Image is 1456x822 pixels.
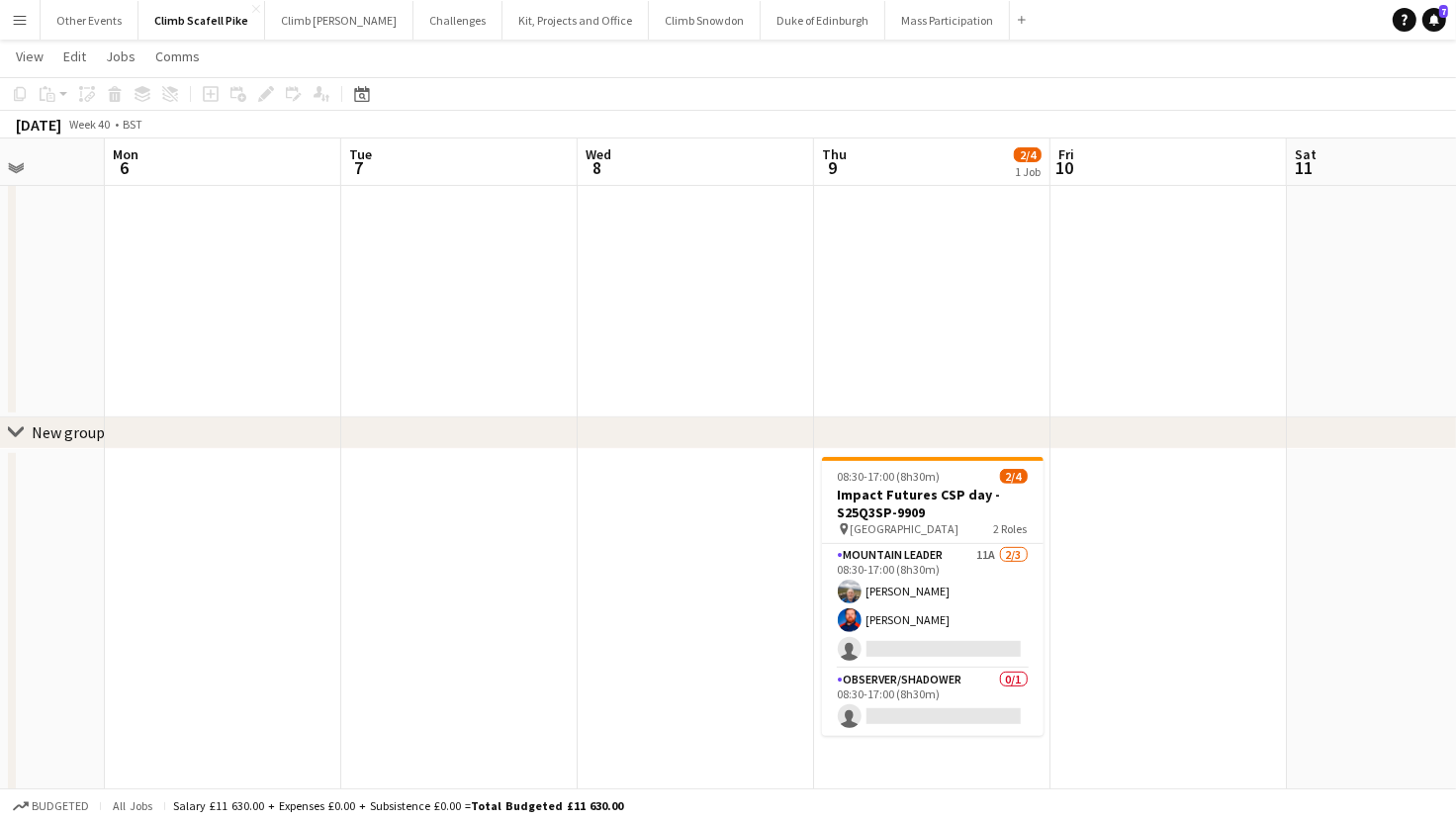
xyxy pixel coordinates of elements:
button: Budgeted [10,795,92,817]
span: Wed [586,145,611,163]
span: Tue [349,145,372,163]
a: Jobs [98,44,143,69]
button: Climb Scafell Pike [138,1,265,40]
span: Mon [113,145,138,163]
button: Climb [PERSON_NAME] [265,1,413,40]
span: 2/4 [1014,147,1042,162]
div: New group [32,422,105,442]
span: Total Budgeted £11 630.00 [471,798,623,813]
span: Week 40 [65,117,115,132]
button: Duke of Edinburgh [761,1,885,40]
span: 6 [110,156,138,179]
h3: Impact Futures CSP day - S25Q3SP-9909 [822,486,1044,521]
span: Comms [155,47,200,65]
button: Kit, Projects and Office [502,1,649,40]
button: Other Events [41,1,138,40]
span: 8 [583,156,611,179]
app-card-role: Mountain Leader11A2/308:30-17:00 (8h30m)[PERSON_NAME][PERSON_NAME] [822,544,1044,669]
app-card-role: Observer/Shadower0/108:30-17:00 (8h30m) [822,669,1044,736]
span: 08:30-17:00 (8h30m) [838,469,941,484]
span: Jobs [106,47,136,65]
span: 7 [346,156,372,179]
span: Fri [1058,145,1074,163]
div: 1 Job [1015,164,1041,179]
button: Mass Participation [885,1,1010,40]
span: View [16,47,44,65]
a: Comms [147,44,208,69]
span: Budgeted [32,799,89,813]
span: 10 [1055,156,1074,179]
span: 2 Roles [994,521,1028,536]
a: View [8,44,51,69]
span: 9 [819,156,847,179]
app-job-card: 08:30-17:00 (8h30m)2/4Impact Futures CSP day - S25Q3SP-9909 [GEOGRAPHIC_DATA]2 RolesMountain Lead... [822,457,1044,736]
a: 7 [1422,8,1446,32]
span: Sat [1295,145,1317,163]
span: 7 [1439,5,1448,18]
span: [GEOGRAPHIC_DATA] [851,521,959,536]
a: Edit [55,44,94,69]
span: 11 [1292,156,1317,179]
span: Edit [63,47,86,65]
button: Challenges [413,1,502,40]
span: All jobs [109,798,156,813]
div: Salary £11 630.00 + Expenses £0.00 + Subsistence £0.00 = [173,798,623,813]
div: BST [123,117,142,132]
div: [DATE] [16,115,61,135]
span: Thu [822,145,847,163]
span: 2/4 [1000,469,1028,484]
button: Climb Snowdon [649,1,761,40]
